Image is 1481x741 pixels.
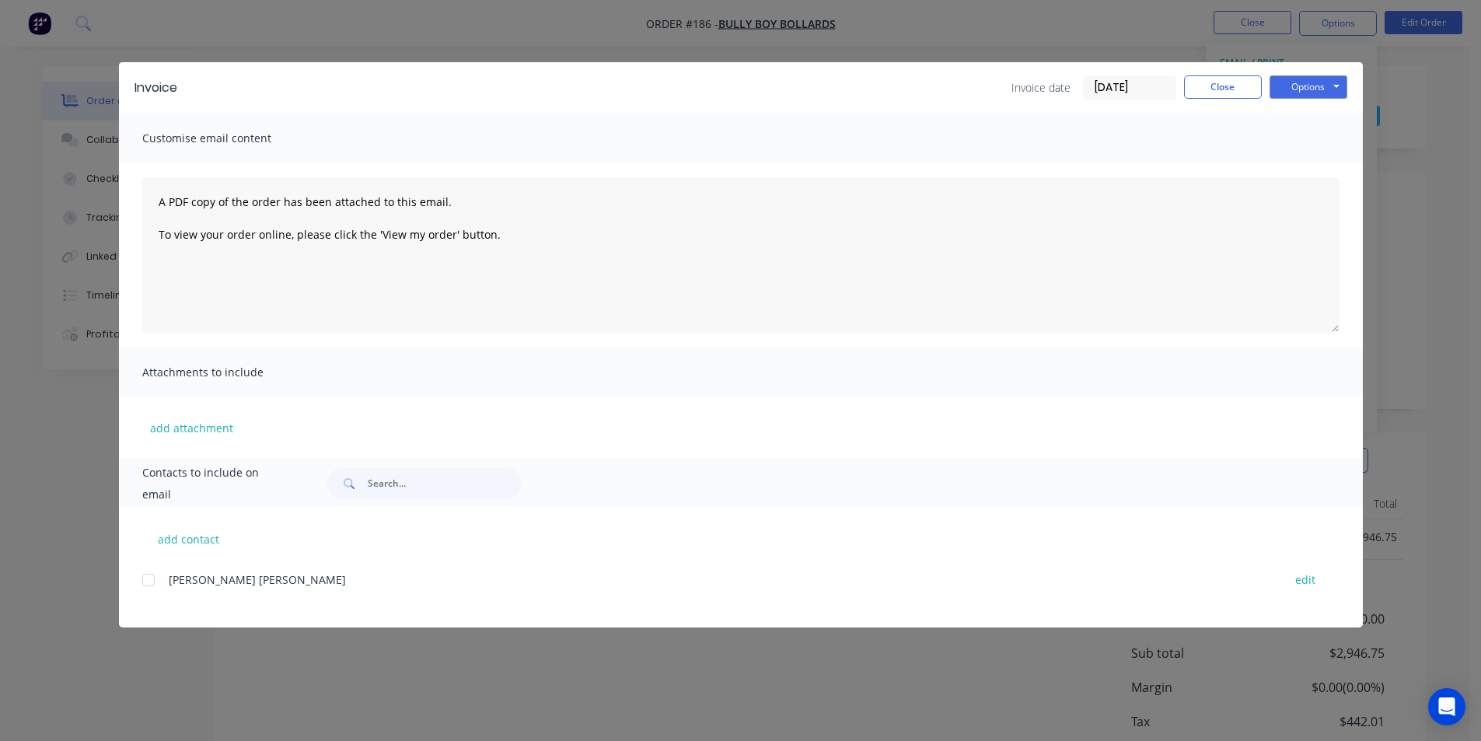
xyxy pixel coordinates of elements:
[142,462,289,505] span: Contacts to include on email
[142,527,236,551] button: add contact
[142,128,313,149] span: Customise email content
[134,79,177,97] div: Invoice
[142,416,241,439] button: add attachment
[368,468,522,499] input: Search...
[1011,79,1071,96] span: Invoice date
[142,177,1340,333] textarea: A PDF copy of the order has been attached to this email. To view your order online, please click ...
[1270,75,1347,99] button: Options
[1286,569,1325,590] button: edit
[142,362,313,383] span: Attachments to include
[169,572,346,587] span: [PERSON_NAME] [PERSON_NAME]
[1428,688,1465,725] div: Open Intercom Messenger
[1184,75,1262,99] button: Close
